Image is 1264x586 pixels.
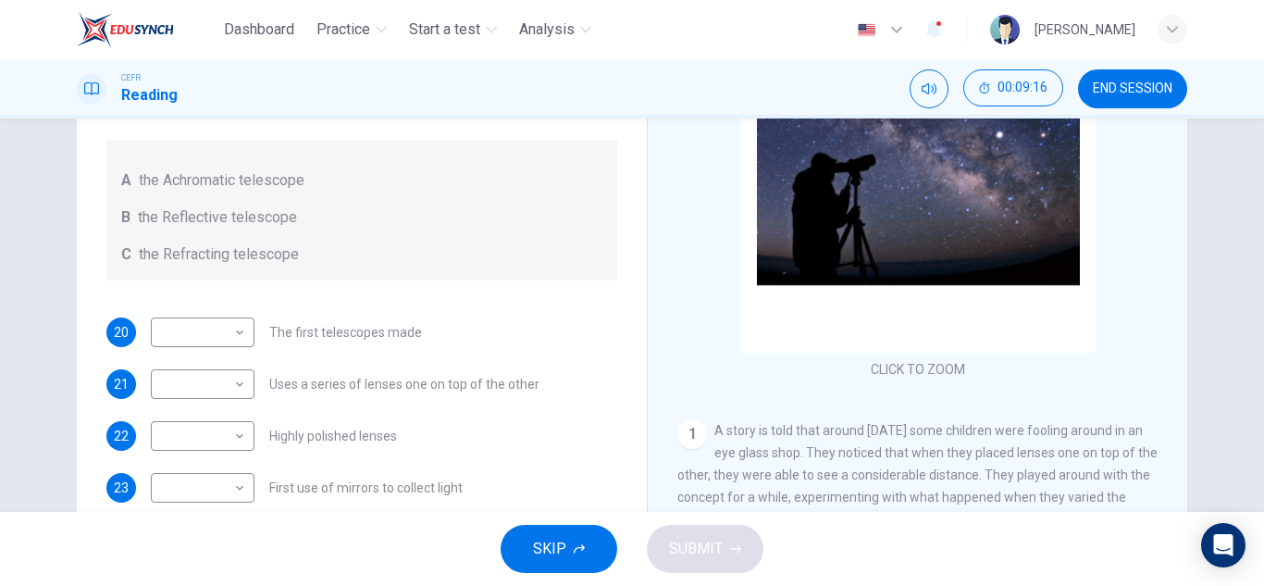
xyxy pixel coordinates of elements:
[121,243,131,266] span: C
[114,326,129,339] span: 20
[114,481,129,494] span: 23
[224,19,294,41] span: Dashboard
[1035,19,1135,41] div: [PERSON_NAME]
[269,481,463,494] span: First use of mirrors to collect light
[855,23,878,37] img: en
[269,326,422,339] span: The first telescopes made
[519,19,575,41] span: Analysis
[409,19,480,41] span: Start a test
[501,525,617,573] button: SKIP
[1093,81,1172,96] span: END SESSION
[990,15,1020,44] img: Profile picture
[121,84,178,106] h1: Reading
[402,13,504,46] button: Start a test
[533,536,566,562] span: SKIP
[139,243,299,266] span: the Refracting telescope
[963,69,1063,108] div: Hide
[138,206,297,229] span: the Reflective telescope
[217,13,302,46] button: Dashboard
[139,169,304,192] span: the Achromatic telescope
[77,11,174,48] img: EduSynch logo
[512,13,599,46] button: Analysis
[1078,69,1187,108] button: END SESSION
[910,69,948,108] div: Mute
[1201,523,1245,567] div: Open Intercom Messenger
[114,430,129,443] span: 22
[269,430,397,443] span: Highly polished lenses
[677,419,707,449] div: 1
[316,19,370,41] span: Practice
[677,423,1158,571] span: A story is told that around [DATE] some children were fooling around in an eye glass shop. They n...
[269,378,539,391] span: Uses a series of lenses one on top of the other
[77,11,217,48] a: EduSynch logo
[121,206,130,229] span: B
[998,81,1047,95] span: 00:09:16
[121,169,131,192] span: A
[963,69,1063,106] button: 00:09:16
[114,378,129,391] span: 21
[121,71,141,84] span: CEFR
[309,13,394,46] button: Practice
